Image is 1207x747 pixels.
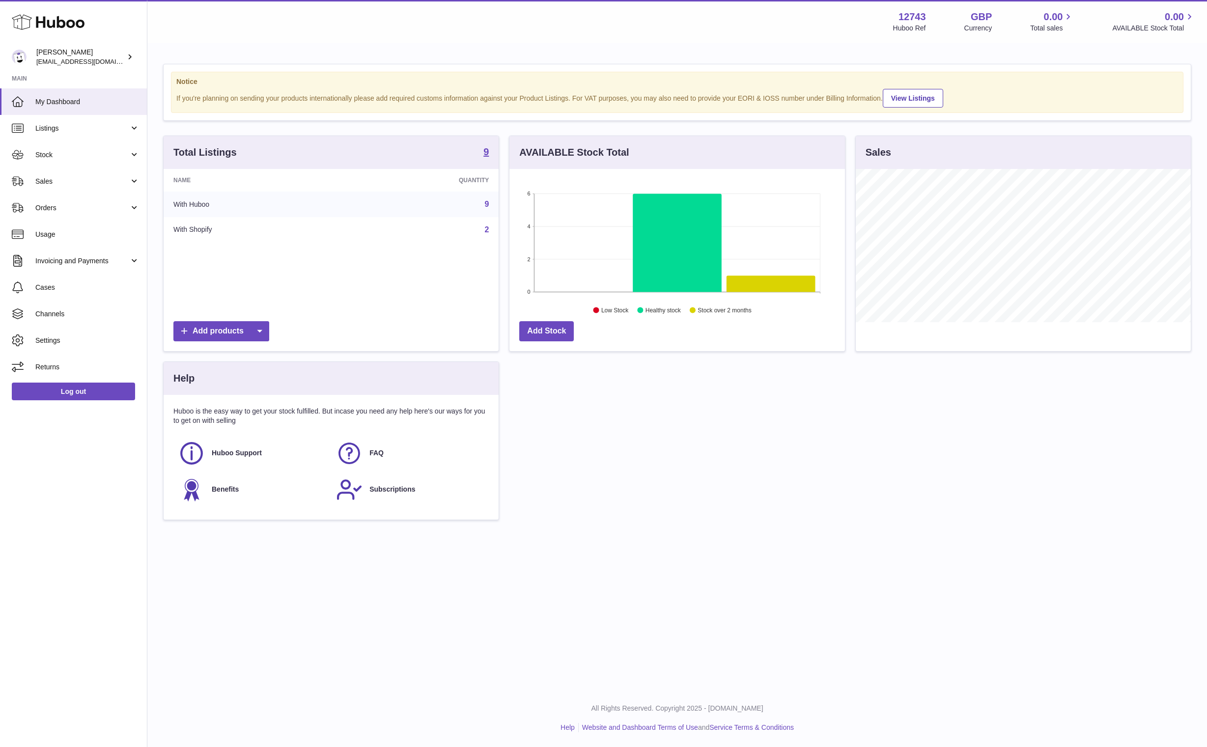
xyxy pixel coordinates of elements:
[528,289,531,295] text: 0
[35,362,140,372] span: Returns
[35,124,129,133] span: Listings
[1030,24,1074,33] span: Total sales
[898,10,926,24] strong: 12743
[35,230,140,239] span: Usage
[1030,10,1074,33] a: 0.00 Total sales
[176,87,1178,108] div: If you're planning on sending your products internationally please add required customs informati...
[1112,10,1195,33] a: 0.00 AVAILABLE Stock Total
[483,147,489,159] a: 9
[173,321,269,341] a: Add products
[336,440,484,467] a: FAQ
[164,169,344,192] th: Name
[369,485,415,494] span: Subscriptions
[369,448,384,458] span: FAQ
[883,89,943,108] a: View Listings
[212,448,262,458] span: Huboo Support
[35,283,140,292] span: Cases
[528,223,531,229] text: 4
[336,476,484,503] a: Subscriptions
[173,146,237,159] h3: Total Listings
[155,704,1199,713] p: All Rights Reserved. Copyright 2025 - [DOMAIN_NAME]
[709,723,794,731] a: Service Terms & Conditions
[601,307,629,314] text: Low Stock
[178,440,326,467] a: Huboo Support
[579,723,794,732] li: and
[35,177,129,186] span: Sales
[582,723,698,731] a: Website and Dashboard Terms of Use
[12,50,27,64] img: al@vital-drinks.co.uk
[35,203,129,213] span: Orders
[212,485,239,494] span: Benefits
[964,24,992,33] div: Currency
[164,192,344,217] td: With Huboo
[173,407,489,425] p: Huboo is the easy way to get your stock fulfilled. But incase you need any help here's our ways f...
[893,24,926,33] div: Huboo Ref
[483,147,489,157] strong: 9
[164,217,344,243] td: With Shopify
[519,146,629,159] h3: AVAILABLE Stock Total
[35,336,140,345] span: Settings
[1165,10,1184,24] span: 0.00
[178,476,326,503] a: Benefits
[1044,10,1063,24] span: 0.00
[1112,24,1195,33] span: AVAILABLE Stock Total
[36,48,125,66] div: [PERSON_NAME]
[35,150,129,160] span: Stock
[35,97,140,107] span: My Dashboard
[484,225,489,234] a: 2
[698,307,752,314] text: Stock over 2 months
[971,10,992,24] strong: GBP
[173,372,195,385] h3: Help
[176,77,1178,86] strong: Notice
[866,146,891,159] h3: Sales
[646,307,681,314] text: Healthy stock
[36,57,144,65] span: [EMAIL_ADDRESS][DOMAIN_NAME]
[528,191,531,196] text: 6
[12,383,135,400] a: Log out
[344,169,499,192] th: Quantity
[484,200,489,208] a: 9
[528,256,531,262] text: 2
[561,723,575,731] a: Help
[519,321,574,341] a: Add Stock
[35,309,140,319] span: Channels
[35,256,129,266] span: Invoicing and Payments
